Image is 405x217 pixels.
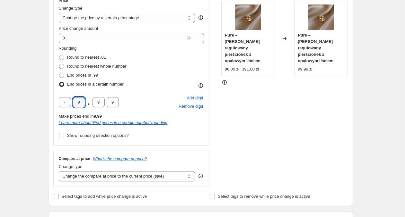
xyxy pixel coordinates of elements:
[179,103,203,110] span: Remove digit
[67,64,127,69] span: Round to nearest whole number
[59,114,102,119] span: Make prices end in
[225,66,240,72] div: 96.00 zł
[298,66,313,72] div: 99.99 zł
[198,14,204,21] div: help
[92,97,105,107] input: ﹡
[198,173,204,179] div: help
[298,33,333,63] span: Pure – [PERSON_NAME] regulowany pierścionek z opalowym liściem
[73,97,85,107] input: ﹡
[107,97,119,107] input: ﹡
[67,82,124,87] span: End prices in a certain number
[59,120,168,125] a: Learn more about"End prices in a certain number"rounding
[187,95,203,101] span: Add digit
[59,46,77,51] span: Rounding
[59,164,83,169] span: Change type
[59,120,168,125] i: Learn more about " End prices in a certain number " rounding
[94,114,102,119] b: 9.99
[93,156,147,161] button: What's the compare at price?
[87,97,91,107] span: .
[308,4,334,30] img: Sbcbabcb2210a461c868d62b17dd61065K_80x.jpg
[59,156,90,161] h3: Compare at price
[178,102,204,111] button: Remove placeholder
[59,33,186,43] input: -15
[235,4,261,30] img: Sbcbabcb2210a461c868d62b17dd61065K_80x.jpg
[187,36,190,40] span: %
[59,97,71,107] input: ﹡
[225,33,260,63] span: Pure – [PERSON_NAME] regulowany pierścionek z opalowym liściem
[186,94,204,102] button: Add placeholder
[67,73,98,78] span: End prices in .99
[67,133,129,138] span: Show rounding direction options?
[59,6,83,11] span: Change type
[67,55,106,60] span: Round to nearest .01
[242,66,259,72] strike: 391.00 zł
[218,194,310,199] span: Select tags to remove while price change is active
[62,194,147,199] span: Select tags to add while price change is active
[59,26,98,31] span: Price change amount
